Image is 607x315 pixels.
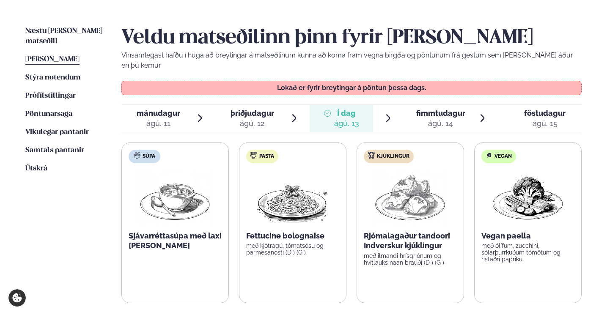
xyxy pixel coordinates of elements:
[25,92,76,99] span: Prófílstillingar
[377,153,409,160] span: Kjúklingur
[25,110,72,118] span: Pöntunarsaga
[416,118,465,129] div: ágú. 14
[494,153,512,160] span: Vegan
[25,55,80,65] a: [PERSON_NAME]
[25,74,81,81] span: Stýra notendum
[121,26,582,50] h2: Veldu matseðilinn þinn fyrir [PERSON_NAME]
[138,170,212,224] img: Soup.png
[334,118,359,129] div: ágú. 13
[486,152,492,159] img: Vegan.svg
[137,109,180,118] span: mánudagur
[373,170,448,224] img: Chicken-thighs.png
[25,165,47,172] span: Útskrá
[25,127,89,137] a: Vikulegar pantanir
[259,153,274,160] span: Pasta
[416,109,465,118] span: fimmtudagur
[137,118,180,129] div: ágú. 11
[25,129,89,136] span: Vikulegar pantanir
[25,26,104,47] a: Næstu [PERSON_NAME] matseðill
[25,91,76,101] a: Prófílstillingar
[25,145,84,156] a: Samtals pantanir
[121,50,582,71] p: Vinsamlegast hafðu í huga að breytingar á matseðlinum kunna að koma fram vegna birgða og pöntunum...
[25,109,72,119] a: Pöntunarsaga
[246,231,339,241] p: Fettucine bolognaise
[231,118,274,129] div: ágú. 12
[491,170,565,224] img: Vegan.png
[25,73,81,83] a: Stýra notendum
[246,242,339,256] p: með kjötragú, tómatsósu og parmesanosti (D ) (G )
[255,170,330,224] img: Spagetti.png
[25,27,102,45] span: Næstu [PERSON_NAME] matseðill
[25,147,84,154] span: Samtals pantanir
[25,56,80,63] span: [PERSON_NAME]
[481,231,574,241] p: Vegan paella
[134,152,140,159] img: soup.svg
[334,108,359,118] span: Í dag
[524,118,566,129] div: ágú. 15
[481,242,574,263] p: með ólífum, zucchini, sólarþurrkuðum tómötum og ristaðri papriku
[130,85,573,91] p: Lokað er fyrir breytingar á pöntun þessa dags.
[8,289,26,307] a: Cookie settings
[129,231,222,251] p: Sjávarréttasúpa með laxi [PERSON_NAME]
[25,164,47,174] a: Útskrá
[364,231,457,251] p: Rjómalagaður tandoori Indverskur kjúklingur
[250,152,257,159] img: pasta.svg
[368,152,375,159] img: chicken.svg
[364,252,457,266] p: með ilmandi hrísgrjónum og hvítlauks naan brauði (D ) (G )
[143,153,155,160] span: Súpa
[231,109,274,118] span: þriðjudagur
[524,109,566,118] span: föstudagur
